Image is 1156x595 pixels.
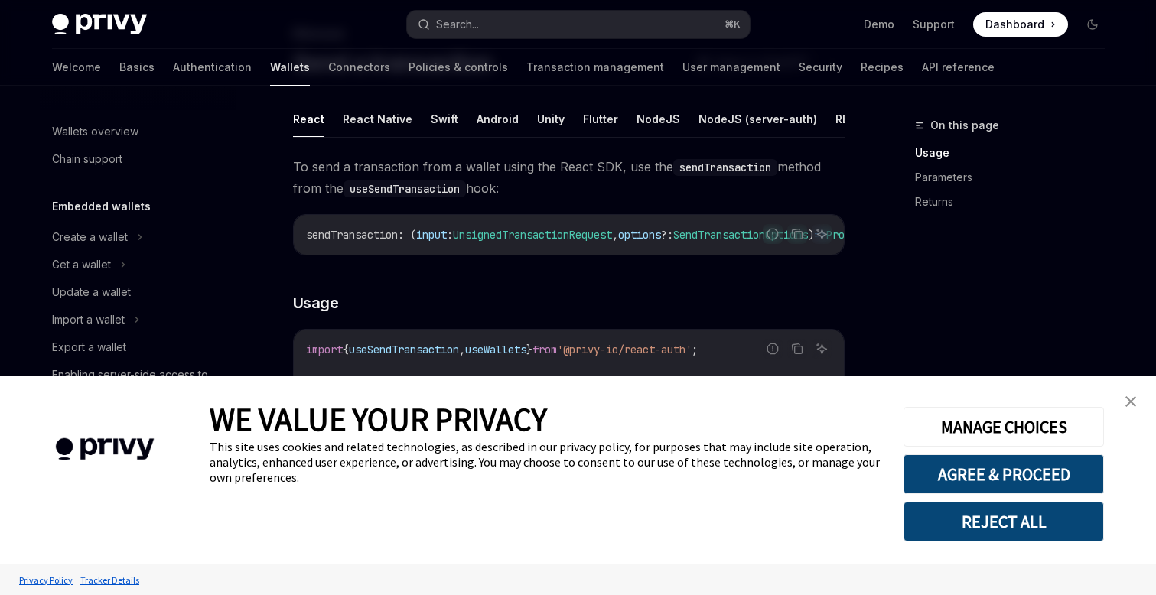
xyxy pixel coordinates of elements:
[52,122,138,141] div: Wallets overview
[812,224,832,244] button: Ask AI
[416,228,447,242] span: input
[465,343,526,356] span: useWallets
[1125,396,1136,407] img: close banner
[692,343,698,356] span: ;
[787,339,807,359] button: Copy the contents from the code block
[343,101,412,137] button: React Native
[52,14,147,35] img: dark logo
[409,49,508,86] a: Policies & controls
[270,49,310,86] a: Wallets
[40,118,236,145] a: Wallets overview
[52,197,151,216] h5: Embedded wallets
[15,567,77,593] a: Privacy Policy
[915,141,1117,165] a: Usage
[52,311,125,329] div: Import a wallet
[306,343,343,356] span: import
[344,180,466,197] code: useSendTransaction
[293,292,339,314] span: Usage
[1115,386,1146,417] a: close banner
[915,165,1117,190] a: Parameters
[904,502,1104,541] button: REJECT ALL
[913,17,955,32] a: Support
[431,101,458,137] button: Swift
[673,228,808,242] span: SendTransactionOptions
[210,439,881,485] div: This site uses cookies and related technologies, as described in our privacy policy, for purposes...
[52,283,131,301] div: Update a wallet
[173,49,252,86] a: Authentication
[787,224,807,244] button: Copy the contents from the code block
[922,49,995,86] a: API reference
[930,116,999,135] span: On this page
[808,228,814,242] span: )
[763,224,783,244] button: Report incorrect code
[447,228,453,242] span: :
[799,49,842,86] a: Security
[40,278,236,306] a: Update a wallet
[293,156,845,199] span: To send a transaction from a wallet using the React SDK, use the method from the hook:
[52,150,122,168] div: Chain support
[328,49,390,86] a: Connectors
[537,101,565,137] button: Unity
[637,101,680,137] button: NodeJS
[557,343,692,356] span: '@privy-io/react-auth'
[1080,12,1105,37] button: Toggle dark mode
[526,343,532,356] span: }
[52,49,101,86] a: Welcome
[398,228,416,242] span: : (
[77,567,143,593] a: Tracker Details
[904,454,1104,494] button: AGREE & PROCEED
[812,339,832,359] button: Ask AI
[52,228,128,246] div: Create a wallet
[725,18,741,31] span: ⌘ K
[40,361,236,407] a: Enabling server-side access to user wallets
[119,49,155,86] a: Basics
[453,228,612,242] span: UnsignedTransactionRequest
[973,12,1068,37] a: Dashboard
[612,228,618,242] span: ,
[23,416,187,483] img: company logo
[459,343,465,356] span: ,
[407,11,750,38] button: Search...⌘K
[682,49,780,86] a: User management
[661,228,673,242] span: ?:
[343,343,349,356] span: {
[52,255,111,274] div: Get a wallet
[985,17,1044,32] span: Dashboard
[532,343,557,356] span: from
[40,145,236,173] a: Chain support
[904,407,1104,447] button: MANAGE CHOICES
[618,228,661,242] span: options
[864,17,894,32] a: Demo
[52,338,126,356] div: Export a wallet
[40,333,236,361] a: Export a wallet
[698,101,817,137] button: NodeJS (server-auth)
[861,49,904,86] a: Recipes
[210,399,547,439] span: WE VALUE YOUR PRIVACY
[583,101,618,137] button: Flutter
[526,49,664,86] a: Transaction management
[835,101,884,137] button: REST API
[52,366,226,402] div: Enabling server-side access to user wallets
[673,159,777,176] code: sendTransaction
[436,15,479,34] div: Search...
[763,339,783,359] button: Report incorrect code
[349,343,459,356] span: useSendTransaction
[293,101,324,137] button: React
[306,228,398,242] span: sendTransaction
[915,190,1117,214] a: Returns
[477,101,519,137] button: Android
